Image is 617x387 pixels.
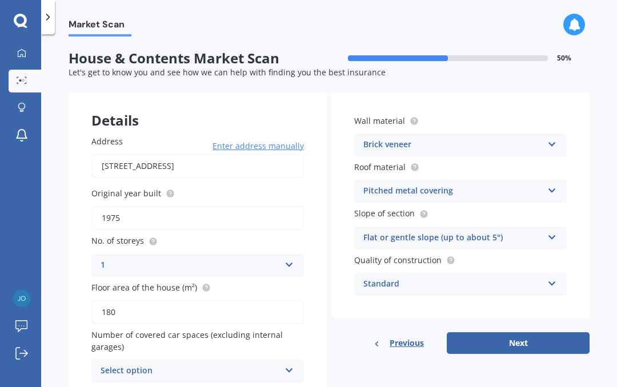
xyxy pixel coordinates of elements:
input: Enter address [91,154,304,178]
input: Enter floor area [91,300,304,324]
span: Address [91,136,123,147]
input: Enter year [91,206,304,230]
span: Original year built [91,188,161,199]
span: 50 % [557,54,571,62]
span: Previous [390,334,424,352]
div: Select option [101,364,280,378]
span: Market Scan [69,19,131,34]
span: Number of covered car spaces (excluding internal garages) [91,329,283,352]
span: Slope of section [354,208,415,219]
div: Flat or gentle slope (up to about 5°) [363,231,543,245]
div: 1 [101,259,280,272]
span: Floor area of the house (m²) [91,282,197,293]
span: Enter address manually [213,140,304,152]
span: Let's get to know you and see how we can help with finding you the best insurance [69,67,386,78]
div: Brick veneer [363,138,543,152]
div: Pitched metal covering [363,184,543,198]
div: Standard [363,277,543,291]
span: Quality of construction [354,255,442,265]
span: No. of storeys [91,236,144,247]
span: House & Contents Market Scan [69,50,329,67]
button: Next [447,332,590,354]
div: Details [69,92,327,126]
img: e66b5b561e5ed5026f8fe61fad1a6418 [13,290,30,307]
span: Roof material [354,162,406,172]
span: Wall material [354,115,405,126]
